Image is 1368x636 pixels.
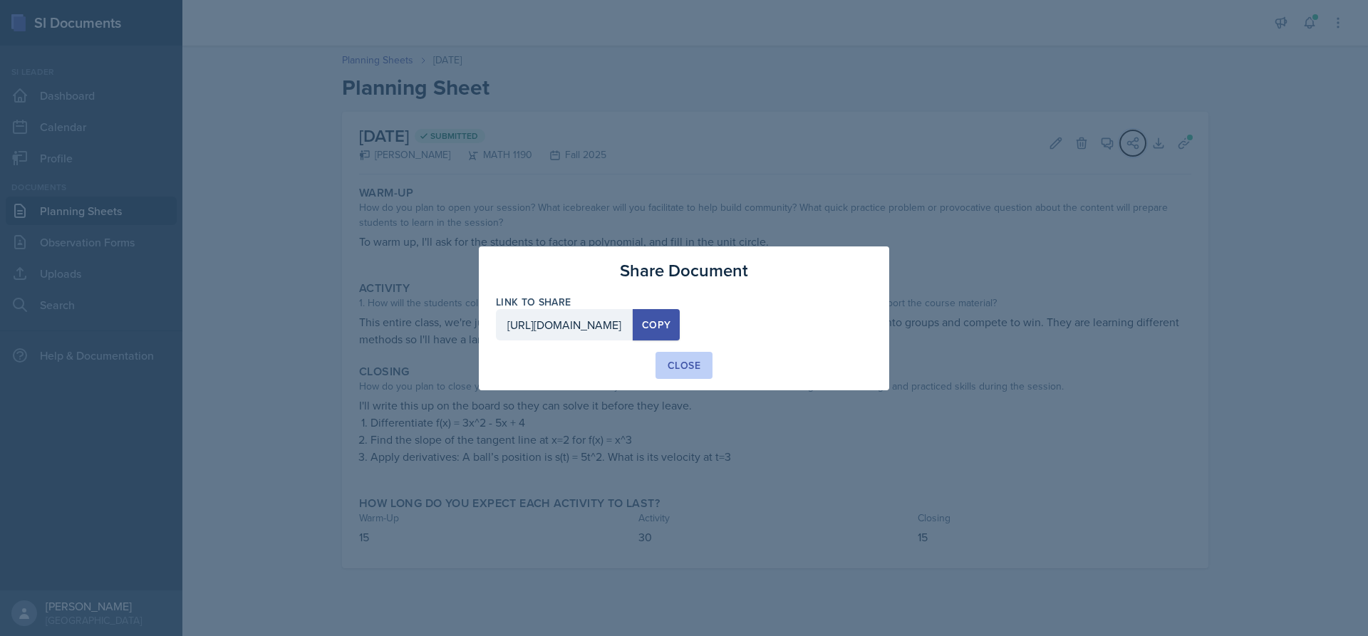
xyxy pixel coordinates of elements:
[642,319,670,330] div: Copy
[620,258,748,283] h3: Share Document
[496,309,633,340] div: [URL][DOMAIN_NAME]
[668,358,700,372] div: Close
[496,295,872,309] label: Link to share
[633,309,680,340] button: Copy
[655,352,712,379] button: Close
